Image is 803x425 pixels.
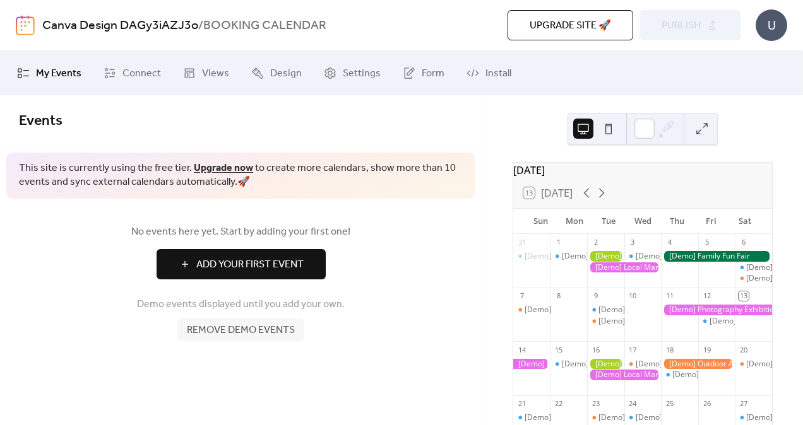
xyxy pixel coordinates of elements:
[628,238,638,247] div: 3
[562,359,658,370] div: [Demo] Morning Yoga Bliss
[665,399,674,409] div: 25
[739,238,748,247] div: 6
[187,323,295,338] span: Remove demo events
[94,56,170,90] a: Connect
[694,209,728,234] div: Fri
[42,14,198,38] a: Canva Design DAGy3iAZJ3o
[665,238,674,247] div: 4
[270,66,302,81] span: Design
[525,412,621,423] div: [Demo] Morning Yoga Bliss
[242,56,311,90] a: Design
[661,251,772,262] div: [Demo] Family Fun Fair
[177,318,304,341] button: Remove demo events
[592,209,626,234] div: Tue
[525,251,621,262] div: [Demo] Morning Yoga Bliss
[672,370,768,380] div: [Demo] Morning Yoga Bliss
[598,412,693,423] div: [Demo] Seniors' Social Tea
[513,251,550,262] div: [Demo] Morning Yoga Bliss
[756,9,787,41] div: U
[203,14,326,38] b: BOOKING CALENDAR
[728,209,762,234] div: Sat
[587,262,661,273] div: [Demo] Local Market
[735,359,772,370] div: [Demo] Open Mic Night
[198,14,203,38] b: /
[628,291,638,301] div: 10
[698,316,735,327] div: [Demo] Morning Yoga Bliss
[19,224,463,240] span: No events here yet. Start by adding your first one!
[636,359,744,370] div: [Demo] Culinary Cooking Class
[626,209,660,234] div: Wed
[314,56,390,90] a: Settings
[19,107,62,135] span: Events
[457,56,521,90] a: Install
[554,399,564,409] div: 22
[8,56,91,90] a: My Events
[591,291,600,301] div: 9
[550,251,588,262] div: [Demo] Fitness Bootcamp
[393,56,454,90] a: Form
[628,345,638,354] div: 17
[343,66,381,81] span: Settings
[665,345,674,354] div: 18
[739,399,748,409] div: 27
[19,249,463,279] a: Add Your First Event
[517,399,526,409] div: 21
[665,291,674,301] div: 11
[624,412,662,423] div: [Demo] Morning Yoga Bliss
[624,359,662,370] div: [Demo] Culinary Cooking Class
[513,412,550,423] div: [Demo] Morning Yoga Bliss
[587,305,624,315] div: [Demo] Morning Yoga Bliss
[137,297,345,312] span: Demo events displayed until you add your own.
[598,305,694,315] div: [Demo] Morning Yoga Bliss
[485,66,511,81] span: Install
[554,291,564,301] div: 8
[174,56,239,90] a: Views
[530,18,611,33] span: Upgrade site 🚀
[517,238,526,247] div: 31
[591,238,600,247] div: 2
[202,66,229,81] span: Views
[587,359,624,370] div: [Demo] Gardening Workshop
[517,345,526,354] div: 14
[587,316,624,327] div: [Demo] Seniors' Social Tea
[661,359,735,370] div: [Demo] Outdoor Adventure Day
[554,345,564,354] div: 15
[702,238,711,247] div: 5
[36,66,81,81] span: My Events
[739,345,748,354] div: 20
[562,251,653,262] div: [Demo] Fitness Bootcamp
[196,257,304,272] span: Add Your First Event
[16,15,35,35] img: logo
[735,262,772,273] div: [Demo] Morning Yoga Bliss
[517,291,526,301] div: 7
[702,345,711,354] div: 19
[628,399,638,409] div: 24
[661,370,698,380] div: [Demo] Morning Yoga Bliss
[702,291,711,301] div: 12
[660,209,694,234] div: Thu
[194,158,253,178] a: Upgrade now
[636,412,732,423] div: [Demo] Morning Yoga Bliss
[554,238,564,247] div: 1
[661,305,772,315] div: [Demo] Photography Exhibition
[587,412,624,423] div: [Demo] Seniors' Social Tea
[422,66,444,81] span: Form
[598,316,693,327] div: [Demo] Seniors' Social Tea
[587,370,661,380] div: [Demo] Local Market
[513,163,772,178] div: [DATE]
[557,209,592,234] div: Mon
[587,251,624,262] div: [Demo] Gardening Workshop
[513,305,550,315] div: [Demo] Book Club Gathering
[122,66,161,81] span: Connect
[636,251,732,262] div: [Demo] Morning Yoga Bliss
[19,161,463,190] span: This site is currently using the free tier. to create more calendars, show more than 10 events an...
[513,359,550,370] div: [Demo] Photography Exhibition
[508,10,633,40] button: Upgrade site 🚀
[735,412,772,423] div: [Demo] Morning Yoga Bliss
[624,251,662,262] div: [Demo] Morning Yoga Bliss
[525,305,626,315] div: [Demo] Book Club Gathering
[523,209,557,234] div: Sun
[702,399,711,409] div: 26
[157,249,326,279] button: Add Your First Event
[739,291,748,301] div: 13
